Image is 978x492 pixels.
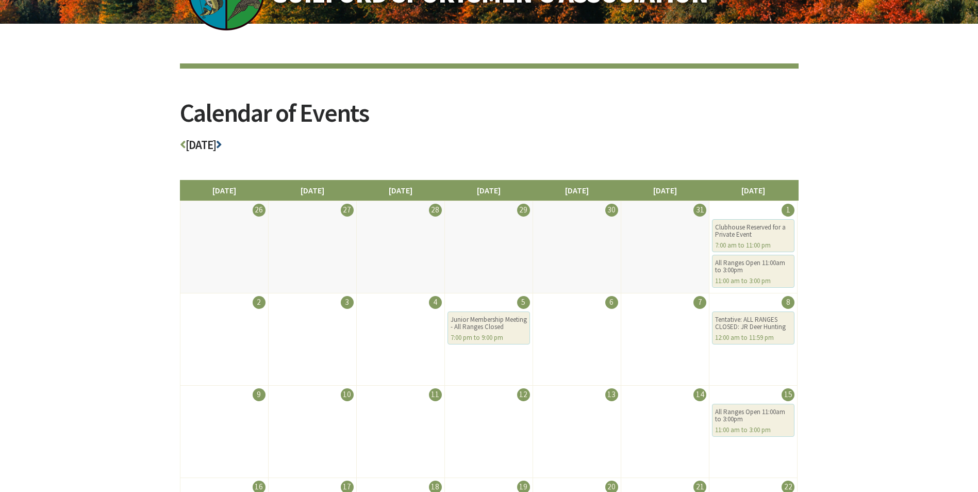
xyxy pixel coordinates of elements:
[356,180,445,201] li: [DATE]
[693,388,706,401] div: 14
[715,277,791,285] div: 11:00 am to 3:00 pm
[715,427,791,434] div: 11:00 am to 3:00 pm
[517,388,530,401] div: 12
[715,224,791,238] div: Clubhouse Reserved for a Private Event
[715,242,791,249] div: 7:00 am to 11:00 pm
[782,388,794,401] div: 15
[605,388,618,401] div: 13
[180,180,269,201] li: [DATE]
[693,204,706,217] div: 31
[605,204,618,217] div: 30
[429,204,442,217] div: 28
[268,180,357,201] li: [DATE]
[782,204,794,217] div: 1
[429,296,442,309] div: 4
[517,296,530,309] div: 5
[693,296,706,309] div: 7
[253,204,266,217] div: 26
[621,180,709,201] li: [DATE]
[341,204,354,217] div: 27
[517,204,530,217] div: 29
[451,316,527,331] div: Junior Membership Meeting - All Ranges Closed
[533,180,621,201] li: [DATE]
[253,388,266,401] div: 9
[451,334,527,341] div: 7:00 pm to 9:00 pm
[253,296,266,309] div: 2
[341,296,354,309] div: 3
[782,296,794,309] div: 8
[715,408,791,423] div: All Ranges Open 11:00am to 3:00pm
[341,388,354,401] div: 10
[709,180,798,201] li: [DATE]
[444,180,533,201] li: [DATE]
[605,296,618,309] div: 6
[715,316,791,331] div: Tentative: ALL RANGES CLOSED: JR Deer Hunting
[715,334,791,341] div: 12:00 am to 11:59 pm
[180,139,799,157] h3: [DATE]
[180,100,799,139] h2: Calendar of Events
[429,388,442,401] div: 11
[715,259,791,274] div: All Ranges Open 11:00am to 3:00pm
